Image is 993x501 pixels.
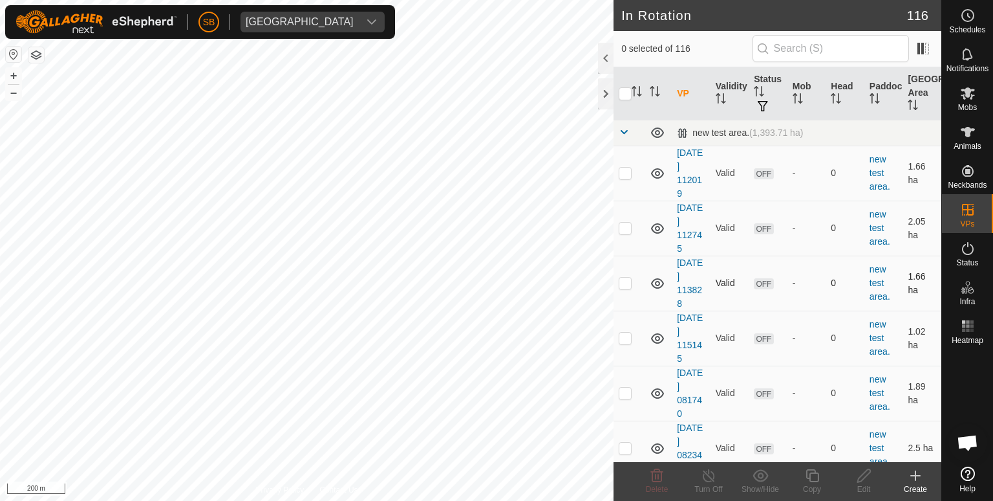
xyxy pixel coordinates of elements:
[793,95,803,106] p-sorticon: Activate to sort
[907,6,928,25] span: 116
[948,423,987,462] div: Open chat
[870,264,890,302] a: new test area.
[831,95,841,106] p-sorticon: Activate to sort
[677,128,803,139] div: new test area.
[710,421,749,476] td: Valid
[754,88,764,98] p-sorticon: Activate to sort
[870,154,890,192] a: new test area.
[710,256,749,311] td: Valid
[632,88,642,98] p-sorticon: Activate to sort
[954,142,981,150] span: Animals
[902,146,941,201] td: 1.66 ha
[787,67,826,120] th: Mob
[946,65,988,72] span: Notifications
[793,166,821,180] div: -
[838,484,890,495] div: Edit
[203,16,215,29] span: SB
[949,26,985,34] span: Schedules
[677,148,703,199] a: [DATE] 112019
[683,484,734,495] div: Turn Off
[902,421,941,476] td: 2.5 ha
[256,484,304,496] a: Privacy Policy
[677,203,703,254] a: [DATE] 112745
[6,68,21,83] button: +
[786,484,838,495] div: Copy
[749,128,803,138] span: (1,393.71 ha)
[826,201,864,256] td: 0
[948,181,987,189] span: Neckbands
[960,220,974,228] span: VPs
[958,104,977,111] span: Mobs
[734,484,786,495] div: Show/Hide
[902,67,941,120] th: [GEOGRAPHIC_DATA] Area
[826,67,864,120] th: Head
[646,485,668,494] span: Delete
[826,146,864,201] td: 0
[716,95,726,106] p-sorticon: Activate to sort
[710,311,749,366] td: Valid
[870,95,880,106] p-sorticon: Activate to sort
[793,386,821,400] div: -
[902,201,941,256] td: 2.05 ha
[710,366,749,421] td: Valid
[359,12,385,32] div: dropdown trigger
[621,42,752,56] span: 0 selected of 116
[952,337,983,344] span: Heatmap
[754,168,773,179] span: OFF
[6,47,21,62] button: Reset Map
[672,67,710,120] th: VP
[826,421,864,476] td: 0
[870,319,890,357] a: new test area.
[677,313,703,364] a: [DATE] 115145
[16,10,177,34] img: Gallagher Logo
[754,333,773,344] span: OFF
[826,311,864,366] td: 0
[650,88,660,98] p-sorticon: Activate to sort
[749,67,787,120] th: Status
[908,102,918,112] p-sorticon: Activate to sort
[826,366,864,421] td: 0
[754,388,773,399] span: OFF
[753,35,909,62] input: Search (S)
[942,462,993,498] a: Help
[956,259,978,267] span: Status
[6,85,21,100] button: –
[754,278,773,289] span: OFF
[890,484,941,495] div: Create
[710,146,749,201] td: Valid
[870,374,890,412] a: new test area.
[793,441,821,455] div: -
[246,17,354,27] div: [GEOGRAPHIC_DATA]
[959,298,975,306] span: Infra
[793,221,821,235] div: -
[826,256,864,311] td: 0
[677,368,703,419] a: [DATE] 081740
[621,8,907,23] h2: In Rotation
[677,258,703,309] a: [DATE] 113828
[864,67,903,120] th: Paddock
[902,256,941,311] td: 1.66 ha
[28,47,44,63] button: Map Layers
[710,201,749,256] td: Valid
[793,331,821,345] div: -
[959,485,976,493] span: Help
[319,484,358,496] a: Contact Us
[793,276,821,290] div: -
[240,12,359,32] span: Tangihanga station
[754,223,773,234] span: OFF
[677,423,703,474] a: [DATE] 082343
[710,67,749,120] th: Validity
[902,311,941,366] td: 1.02 ha
[870,209,890,247] a: new test area.
[754,443,773,454] span: OFF
[870,429,890,467] a: new test area.
[902,366,941,421] td: 1.89 ha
